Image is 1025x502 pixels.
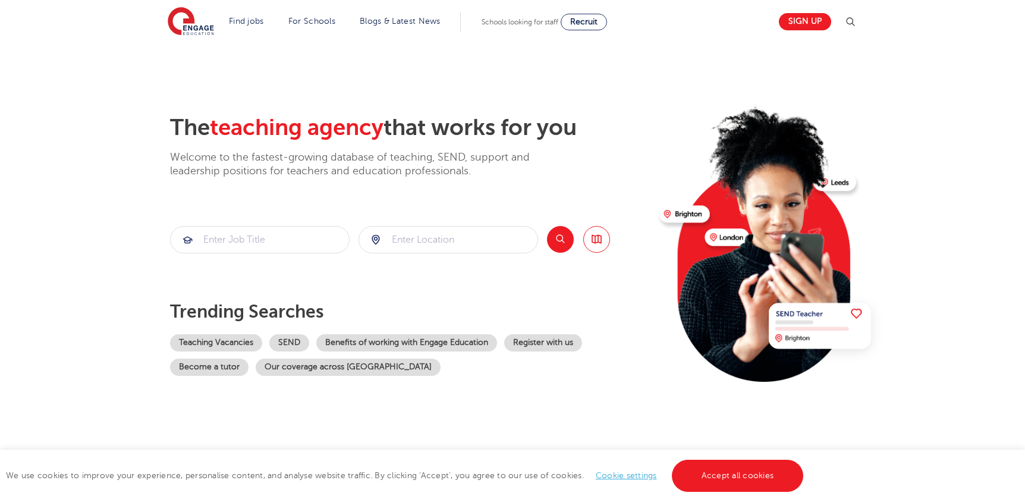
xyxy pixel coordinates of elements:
[288,17,335,26] a: For Schools
[170,114,650,142] h2: The that works for you
[504,334,582,352] a: Register with us
[229,17,264,26] a: Find jobs
[210,115,383,140] span: teaching agency
[256,359,441,376] a: Our coverage across [GEOGRAPHIC_DATA]
[482,18,558,26] span: Schools looking for staff
[171,227,349,253] input: Submit
[316,334,497,352] a: Benefits of working with Engage Education
[359,227,537,253] input: Submit
[6,471,806,480] span: We use cookies to improve your experience, personalise content, and analyse website traffic. By c...
[672,460,804,492] a: Accept all cookies
[570,17,598,26] span: Recruit
[168,7,214,37] img: Engage Education
[170,301,650,322] p: Trending searches
[779,13,831,30] a: Sign up
[170,150,562,178] p: Welcome to the fastest-growing database of teaching, SEND, support and leadership positions for t...
[269,334,309,352] a: SEND
[360,17,441,26] a: Blogs & Latest News
[359,226,538,253] div: Submit
[547,226,574,253] button: Search
[561,14,607,30] a: Recruit
[170,226,350,253] div: Submit
[170,359,249,376] a: Become a tutor
[596,471,657,480] a: Cookie settings
[170,334,262,352] a: Teaching Vacancies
